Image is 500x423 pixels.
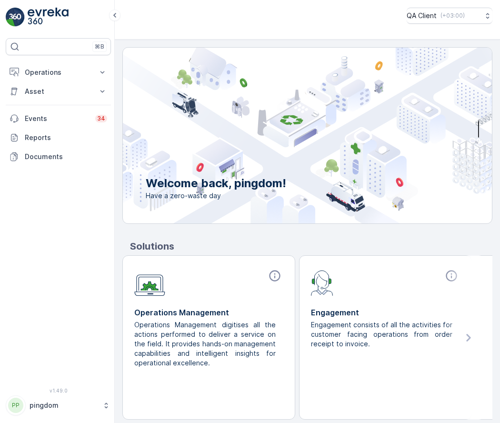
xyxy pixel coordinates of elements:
p: Operations Management digitises all the actions performed to deliver a service on the field. It p... [134,320,276,368]
img: module-icon [311,269,333,296]
span: v 1.49.0 [6,388,111,393]
img: city illustration [80,48,492,223]
p: QA Client [407,11,437,20]
img: module-icon [134,269,165,296]
button: Operations [6,63,111,82]
a: Documents [6,147,111,166]
span: Have a zero-waste day [146,191,286,201]
p: Asset [25,87,92,96]
p: 34 [97,115,105,122]
a: Reports [6,128,111,147]
button: Asset [6,82,111,101]
div: PP [8,398,23,413]
p: ( +03:00 ) [440,12,465,20]
p: ⌘B [95,43,104,50]
p: pingdom [30,401,98,410]
p: Documents [25,152,107,161]
p: Engagement consists of all the activities for customer facing operations from order receipt to in... [311,320,452,349]
p: Operations Management [134,307,283,318]
img: logo_light-DOdMpM7g.png [28,8,69,27]
p: Engagement [311,307,460,318]
p: Reports [25,133,107,142]
a: Events34 [6,109,111,128]
img: logo [6,8,25,27]
button: QA Client(+03:00) [407,8,492,24]
p: Operations [25,68,92,77]
p: Solutions [130,239,492,253]
p: Welcome back, pingdom! [146,176,286,191]
button: PPpingdom [6,395,111,415]
p: Events [25,114,90,123]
